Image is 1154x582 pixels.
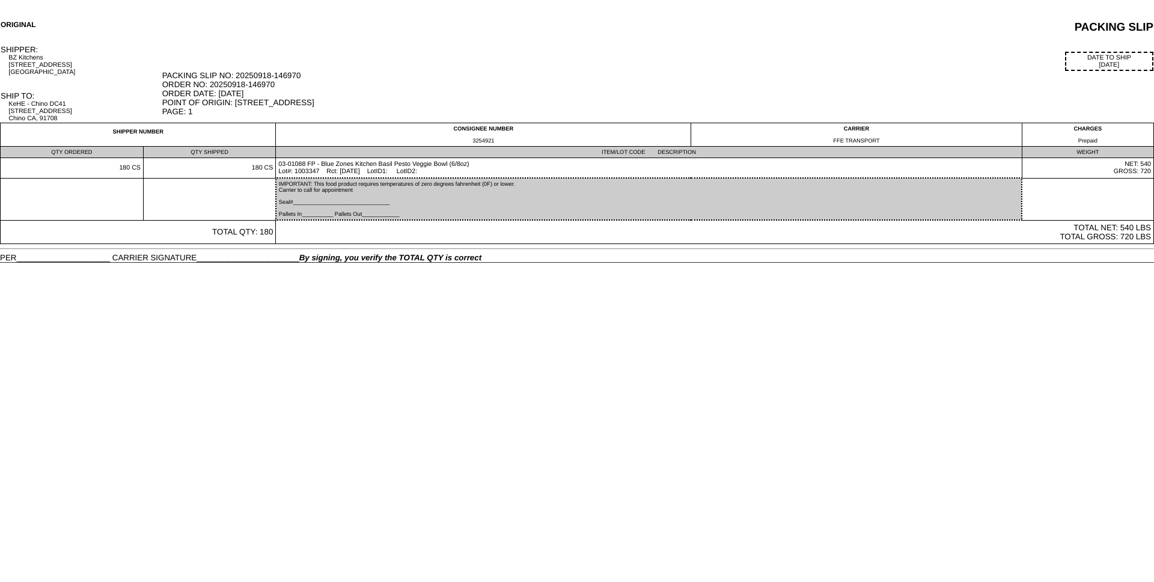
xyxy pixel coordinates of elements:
[1,220,276,244] td: TOTAL QTY: 180
[276,178,1022,220] td: IMPORTANT: This food product requires temperatures of zero degrees fahrenheit (0F) or lower. Carr...
[1,91,161,100] div: SHIP TO:
[162,71,1153,116] div: PACKING SLIP NO: 20250918-146970 ORDER NO: 20250918-146970 ORDER DATE: [DATE] POINT OF ORIGIN: [S...
[1,45,161,54] div: SHIPPER:
[362,20,1153,34] div: PACKING SLIP
[1065,52,1153,71] div: DATE TO SHIP [DATE]
[143,158,275,179] td: 180 CS
[276,220,1154,244] td: TOTAL NET: 540 LBS TOTAL GROSS: 720 LBS
[278,138,688,144] div: 3254921
[299,253,481,262] span: By signing, you verify the TOTAL QTY is correct
[276,147,1022,158] td: ITEM/LOT CODE DESCRIPTION
[8,100,160,122] div: KeHE - Chino DC41 [STREET_ADDRESS] Chino CA, 91708
[691,123,1022,147] td: CARRIER
[694,138,1019,144] div: FFE TRANSPORT
[1022,158,1153,179] td: NET: 540 GROSS: 720
[1022,123,1153,147] td: CHARGES
[8,54,160,76] div: BZ Kitchens [STREET_ADDRESS] [GEOGRAPHIC_DATA]
[276,123,691,147] td: CONSIGNEE NUMBER
[1022,147,1153,158] td: WEIGHT
[143,147,275,158] td: QTY SHIPPED
[1025,138,1151,144] div: Prepaid
[276,158,1022,179] td: 03-01088 FP - Blue Zones Kitchen Basil Pesto Veggie Bowl (6/8oz) Lot#: 1003347 Rct: [DATE] LotID1...
[1,147,144,158] td: QTY ORDERED
[1,123,276,147] td: SHIPPER NUMBER
[1,158,144,179] td: 180 CS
